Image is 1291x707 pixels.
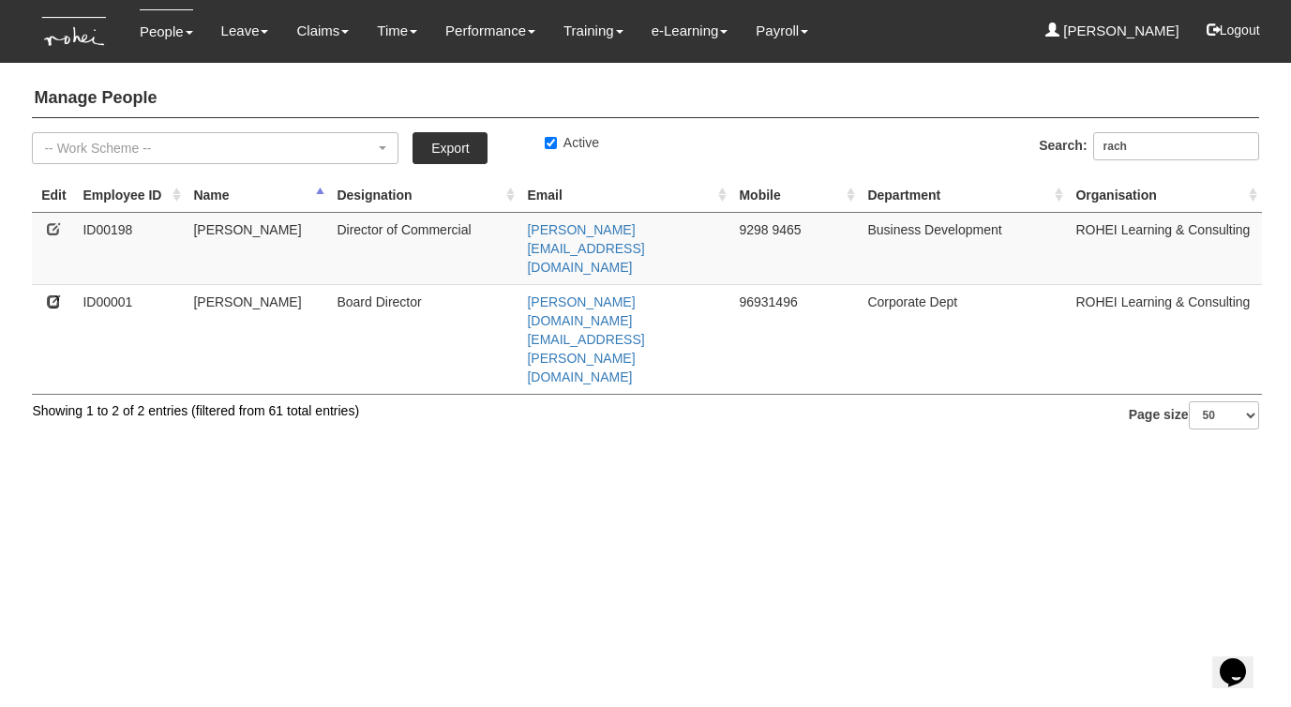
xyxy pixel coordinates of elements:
td: Corporate Dept [860,284,1068,394]
th: Organisation : activate to sort column ascending [1068,178,1262,213]
th: Email : activate to sort column ascending [519,178,731,213]
td: [PERSON_NAME] [186,284,329,394]
label: Search: [1039,132,1258,160]
td: 96931496 [731,284,860,394]
a: [PERSON_NAME] [1045,9,1179,53]
td: Director of Commercial [329,212,519,284]
h4: Manage People [32,80,1258,118]
a: [PERSON_NAME][DOMAIN_NAME][EMAIL_ADDRESS][PERSON_NAME][DOMAIN_NAME] [527,294,644,384]
a: Time [377,9,417,53]
a: Performance [445,9,535,53]
td: Board Director [329,284,519,394]
td: Business Development [860,212,1068,284]
th: Mobile : activate to sort column ascending [731,178,860,213]
td: ROHEI Learning & Consulting [1068,212,1262,284]
td: ID00198 [75,212,186,284]
a: Leave [221,9,269,53]
a: People [140,9,193,53]
td: [PERSON_NAME] [186,212,329,284]
th: Edit [32,178,75,213]
div: -- Work Scheme -- [44,139,375,158]
td: ID00001 [75,284,186,394]
a: e-Learning [652,9,728,53]
select: Page size [1189,401,1259,429]
input: Active [545,137,557,149]
button: -- Work Scheme -- [32,132,398,164]
th: Name : activate to sort column descending [186,178,329,213]
th: Department : activate to sort column ascending [860,178,1068,213]
a: Export [413,132,488,164]
input: Search: [1093,132,1259,160]
label: Page size [1129,401,1259,429]
a: Claims [296,9,349,53]
label: Active [545,133,599,152]
th: Designation : activate to sort column ascending [329,178,519,213]
th: Employee ID: activate to sort column ascending [75,178,186,213]
a: [PERSON_NAME][EMAIL_ADDRESS][DOMAIN_NAME] [527,222,644,275]
a: Payroll [756,9,808,53]
td: ROHEI Learning & Consulting [1068,284,1262,394]
td: 9298 9465 [731,212,860,284]
button: Logout [1193,8,1273,53]
iframe: chat widget [1212,632,1272,688]
a: Training [563,9,623,53]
